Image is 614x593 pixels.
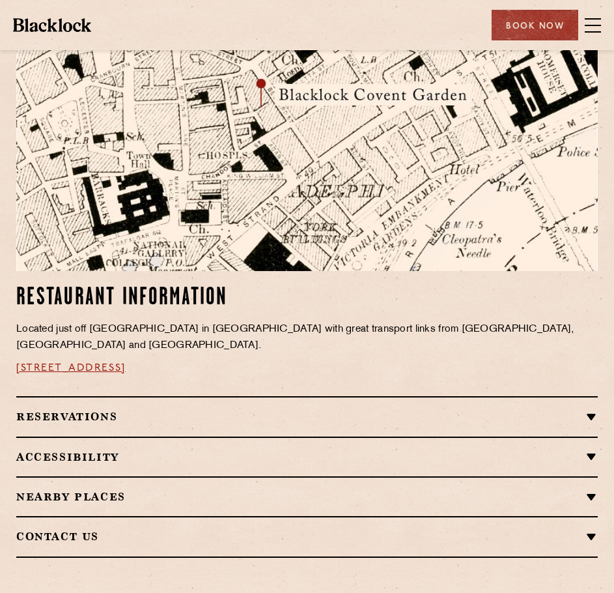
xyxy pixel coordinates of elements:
[492,10,578,40] div: Book Now
[16,325,574,351] span: Located just off [GEOGRAPHIC_DATA] in [GEOGRAPHIC_DATA] with great transport links from [GEOGRAPH...
[536,36,614,297] img: svg%3E
[16,411,598,423] h2: Reservations
[16,491,598,503] h2: Nearby Places
[16,451,598,463] h2: Accessibility
[13,18,91,31] img: BL_Textured_Logo-footer-cropped.svg
[16,285,365,311] h2: Restaurant information
[16,530,598,543] h2: Contact Us
[16,363,126,373] a: [STREET_ADDRESS]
